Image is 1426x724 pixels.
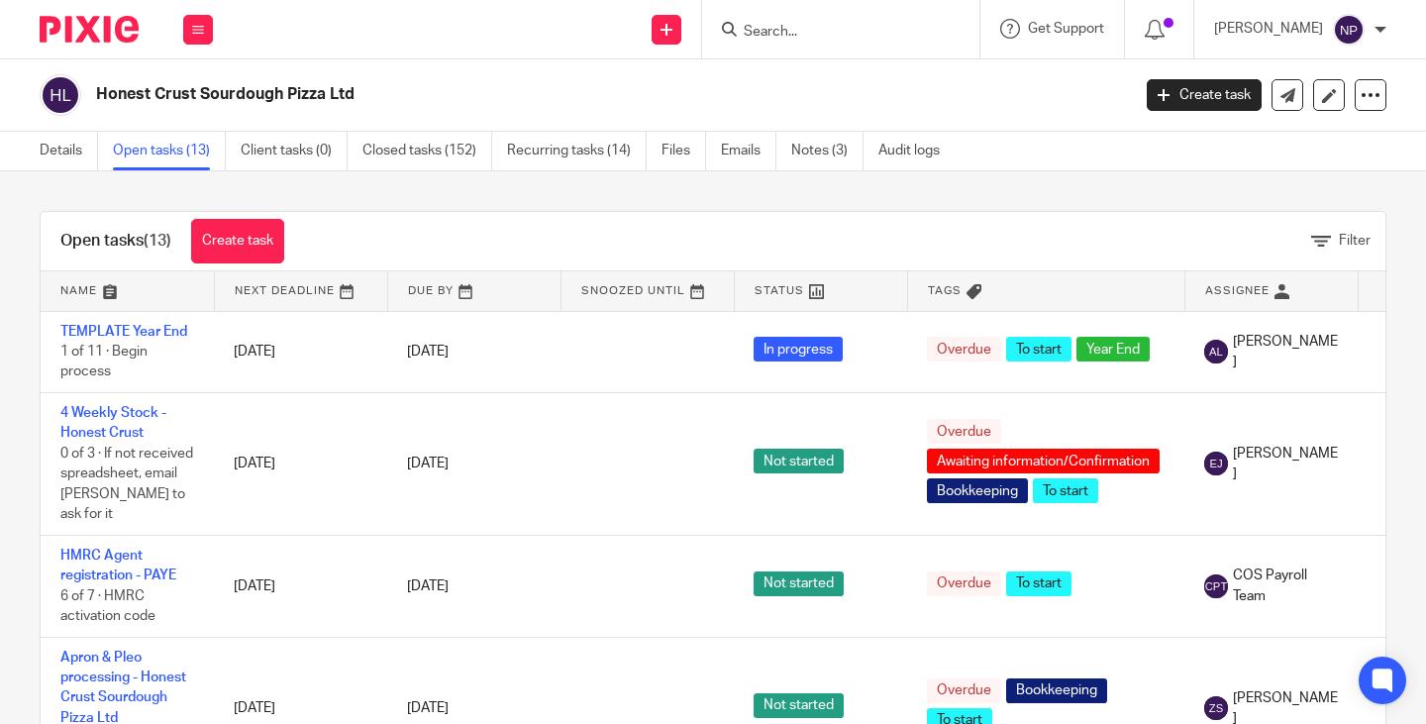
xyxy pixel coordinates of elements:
[1006,678,1107,703] span: Bookkeeping
[1233,566,1338,606] span: COS Payroll Team
[1333,14,1365,46] img: svg%3E
[662,132,706,170] a: Files
[362,132,492,170] a: Closed tasks (152)
[927,337,1001,362] span: Overdue
[927,678,1001,703] span: Overdue
[407,345,449,359] span: [DATE]
[1076,337,1150,362] span: Year End
[927,571,1001,596] span: Overdue
[1033,478,1098,503] span: To start
[507,132,647,170] a: Recurring tasks (14)
[96,84,913,105] h2: Honest Crust Sourdough Pizza Ltd
[742,24,920,42] input: Search
[40,132,98,170] a: Details
[754,449,844,473] span: Not started
[60,549,176,582] a: HMRC Agent registration - PAYE
[927,449,1160,473] span: Awaiting information/Confirmation
[1147,79,1262,111] a: Create task
[144,233,171,249] span: (13)
[214,392,387,535] td: [DATE]
[721,132,776,170] a: Emails
[754,337,843,362] span: In progress
[60,345,148,379] span: 1 of 11 · Begin process
[60,589,155,624] span: 6 of 7 · HMRC activation code
[113,132,226,170] a: Open tasks (13)
[927,478,1028,503] span: Bookkeeping
[214,311,387,392] td: [DATE]
[60,406,166,440] a: 4 Weekly Stock - Honest Crust
[1204,340,1228,363] img: svg%3E
[1233,332,1338,372] span: [PERSON_NAME]
[1339,234,1371,248] span: Filter
[214,535,387,637] td: [DATE]
[1204,452,1228,475] img: svg%3E
[1006,337,1071,362] span: To start
[581,285,685,296] span: Snoozed Until
[791,132,864,170] a: Notes (3)
[407,457,449,470] span: [DATE]
[407,579,449,593] span: [DATE]
[754,571,844,596] span: Not started
[60,231,171,252] h1: Open tasks
[60,325,187,339] a: TEMPLATE Year End
[1233,444,1338,484] span: [PERSON_NAME]
[928,285,962,296] span: Tags
[755,285,804,296] span: Status
[407,701,449,715] span: [DATE]
[1204,696,1228,720] img: svg%3E
[927,419,1001,444] span: Overdue
[60,447,193,522] span: 0 of 3 · If not received spreadsheet, email [PERSON_NAME] to ask for it
[878,132,955,170] a: Audit logs
[1028,22,1104,36] span: Get Support
[1006,571,1071,596] span: To start
[40,16,139,43] img: Pixie
[40,74,81,116] img: svg%3E
[191,219,284,263] a: Create task
[1214,19,1323,39] p: [PERSON_NAME]
[754,693,844,718] span: Not started
[1204,574,1228,598] img: svg%3E
[241,132,348,170] a: Client tasks (0)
